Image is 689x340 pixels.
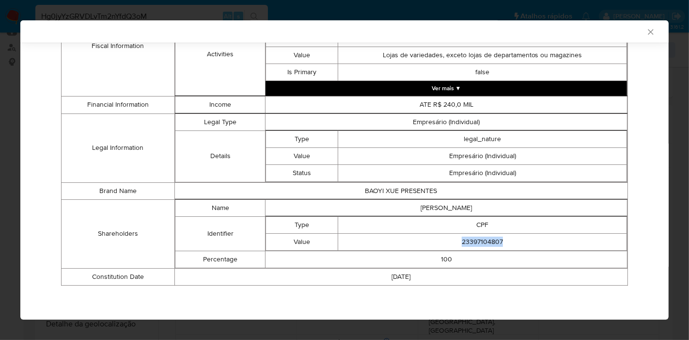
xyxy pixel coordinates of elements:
td: Income [175,96,266,113]
td: Is Primary [266,64,338,81]
td: Value [266,233,338,250]
td: false [338,64,627,81]
td: Legal Information [62,113,175,182]
td: legal_nature [338,130,627,147]
td: Financial Information [62,96,175,113]
td: Lojas de variedades, exceto lojas de departamentos ou magazines [338,47,627,64]
button: Fechar a janela [646,27,655,36]
td: Status [266,164,338,181]
td: BAOYI XUE PRESENTES [174,182,627,199]
td: Type [266,216,338,233]
td: Constitution Date [62,268,175,285]
td: Identifier [175,216,266,251]
td: [PERSON_NAME] [266,199,627,216]
td: Empresário (Individual) [266,113,627,130]
td: ATE R$ 240,0 MIL [266,96,627,113]
td: Value [266,147,338,164]
button: Expand array [266,81,627,96]
td: [DATE] [174,268,627,285]
td: CPF [338,216,627,233]
td: Value [266,47,338,64]
div: closure-recommendation-modal [20,20,669,320]
td: 100 [266,251,627,268]
td: Shareholders [62,199,175,268]
td: Name [175,199,266,216]
td: Brand Name [62,182,175,199]
td: 23397104807 [338,233,627,250]
td: Activities [175,13,266,96]
td: Type [266,130,338,147]
td: Empresário (Individual) [338,147,627,164]
td: Legal Type [175,113,266,130]
td: Percentage [175,251,266,268]
td: Details [175,130,266,182]
td: Empresário (Individual) [338,164,627,181]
